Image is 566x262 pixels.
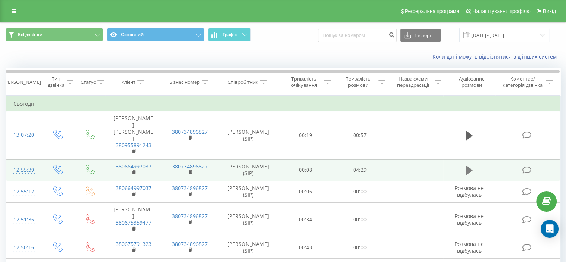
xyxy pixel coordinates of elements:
button: Експорт [400,29,441,42]
div: 12:55:39 [13,163,33,177]
td: 00:57 [333,111,387,159]
div: Open Intercom Messenger [541,220,559,238]
button: Графік [208,28,251,41]
a: 380734896827 [172,163,208,170]
td: 00:34 [279,202,333,237]
a: 380675359477 [116,219,151,226]
div: 12:51:36 [13,212,33,227]
a: 380675791323 [116,240,151,247]
td: 00:00 [333,237,387,258]
span: Розмова не відбулась [455,240,484,254]
td: 00:00 [333,181,387,202]
td: 00:06 [279,181,333,202]
span: Всі дзвінки [18,32,42,38]
a: 380734896827 [172,184,208,192]
div: Статус [81,79,96,85]
div: 13:07:20 [13,128,33,142]
div: Клієнт [121,79,135,85]
td: Сьогодні [6,97,560,111]
td: [PERSON_NAME] (SIP) [218,159,279,181]
a: 380734896827 [172,240,208,247]
div: [PERSON_NAME] [3,79,41,85]
div: Співробітник [228,79,258,85]
button: Всі дзвінки [6,28,103,41]
button: Основний [107,28,204,41]
div: Бізнес номер [169,79,200,85]
td: [PERSON_NAME] (SIP) [218,202,279,237]
div: Тип дзвінка [47,76,64,88]
a: Коли дані можуть відрізнятися вiд інших систем [432,53,560,60]
input: Пошук за номером [318,29,397,42]
td: 04:29 [333,159,387,181]
td: 00:19 [279,111,333,159]
td: [PERSON_NAME] (SIP) [218,181,279,202]
span: Розмова не відбулась [455,212,484,226]
div: Коментар/категорія дзвінка [501,76,544,88]
a: 380664997037 [116,184,151,192]
div: Аудіозапис розмови [450,76,493,88]
span: Розмова не відбулась [455,184,484,198]
a: 380734896827 [172,128,208,135]
td: 00:08 [279,159,333,181]
span: Налаштування профілю [472,8,530,14]
a: 380664997037 [116,163,151,170]
td: [PERSON_NAME] (SIP) [218,111,279,159]
a: 380734896827 [172,212,208,220]
span: Графік [223,32,237,37]
span: Реферальна програма [405,8,460,14]
div: 12:55:12 [13,184,33,199]
div: Тривалість очікування [285,76,323,88]
td: [PERSON_NAME] (SIP) [218,237,279,258]
div: Тривалість розмови [339,76,377,88]
td: [PERSON_NAME] [PERSON_NAME] [105,111,162,159]
span: Вихід [543,8,556,14]
div: 12:50:16 [13,240,33,255]
td: 00:00 [333,202,387,237]
td: 00:43 [279,237,333,258]
div: Назва схеми переадресації [394,76,433,88]
td: [PERSON_NAME] [105,202,162,237]
a: 380955891243 [116,142,151,149]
